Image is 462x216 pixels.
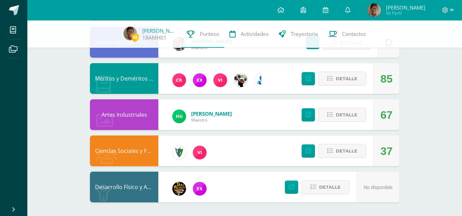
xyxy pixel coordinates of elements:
[380,100,393,130] div: 67
[172,73,186,87] img: ab28fb4d7ed199cf7a34bbef56a79c5b.png
[90,99,158,130] div: Artes Industriales
[193,146,207,159] img: bd6d0aa147d20350c4821b7c643124fa.png
[336,72,357,85] span: Detalle
[342,30,366,38] span: Contactos
[254,73,268,87] img: 6ed6846fa57649245178fca9fc9a58dd.png
[234,73,248,87] img: d172b984f1f79fc296de0e0b277dc562.png
[380,136,393,167] div: 37
[318,72,366,86] button: Detalle
[90,135,158,166] div: Ciencias Sociales y Formación Ciudadana e Interculturalidad
[172,146,186,159] img: 9f174a157161b4ddbe12118a61fed988.png
[318,144,366,158] button: Detalle
[200,30,219,38] span: Punteos
[123,27,137,40] img: 64dcc7b25693806399db2fba3b98ee94.png
[364,185,393,190] span: No disponible
[172,182,186,196] img: 21dcd0747afb1b787494880446b9b401.png
[367,3,381,17] img: 64dcc7b25693806399db2fba3b98ee94.png
[193,182,207,196] img: ce84f7dabd80ed5f5aa83b4480291ac6.png
[386,10,425,16] span: Mi Perfil
[142,27,176,34] a: [PERSON_NAME]
[213,73,227,87] img: bd6d0aa147d20350c4821b7c643124fa.png
[291,30,318,38] span: Trayectoria
[191,117,232,123] span: Maestro
[224,20,274,48] a: Actividades
[193,73,207,87] img: ce84f7dabd80ed5f5aa83b4480291ac6.png
[172,110,186,123] img: fd23069c3bd5c8dde97a66a86ce78287.png
[318,108,366,122] button: Detalle
[302,180,349,194] button: Detalle
[182,20,224,48] a: Punteos
[380,63,393,94] div: 85
[274,20,323,48] a: Trayectoria
[241,30,268,38] span: Actividades
[336,145,357,157] span: Detalle
[142,34,167,41] a: 18AMH01
[90,172,158,202] div: Desarrollo Físico y Artístico (Extracurricular)
[336,109,357,121] span: Detalle
[386,4,425,11] span: [PERSON_NAME]
[323,20,371,48] a: Contactos
[131,33,139,42] span: 40
[319,181,341,193] span: Detalle
[191,110,232,117] span: [PERSON_NAME]
[90,63,158,94] div: Méritos y Deméritos 1ro. Básico "D"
